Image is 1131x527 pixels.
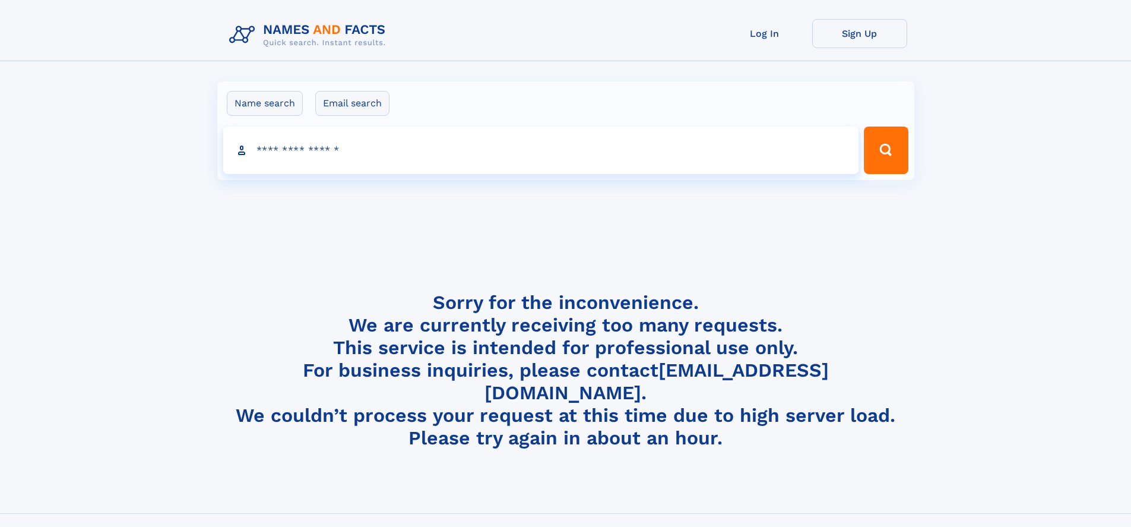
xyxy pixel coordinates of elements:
[717,19,812,48] a: Log In
[812,19,907,48] a: Sign Up
[484,359,829,404] a: [EMAIL_ADDRESS][DOMAIN_NAME]
[864,127,908,174] button: Search Button
[224,19,395,51] img: Logo Names and Facts
[224,291,907,450] h4: Sorry for the inconvenience. We are currently receiving too many requests. This service is intend...
[223,127,859,174] input: search input
[315,91,389,116] label: Email search
[227,91,303,116] label: Name search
